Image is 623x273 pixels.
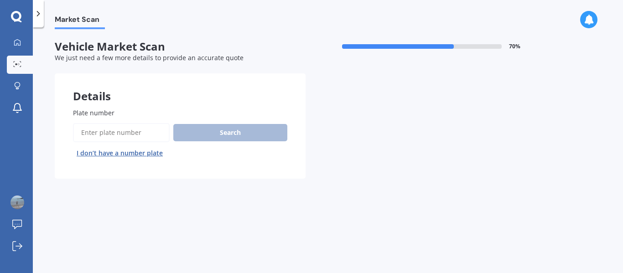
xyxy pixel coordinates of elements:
span: We just need a few more details to provide an accurate quote [55,53,244,62]
div: Details [55,73,306,101]
span: Vehicle Market Scan [55,40,306,53]
span: Plate number [73,108,114,117]
span: 70 % [509,43,520,50]
span: Market Scan [55,15,105,27]
img: ACg8ocKTctXb80mfkmYY-H1nodhEPWSNQRzV6LvPMjFiJQE86em6nFWe=s96-c [10,196,24,209]
button: I don’t have a number plate [73,146,166,160]
input: Enter plate number [73,123,170,142]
